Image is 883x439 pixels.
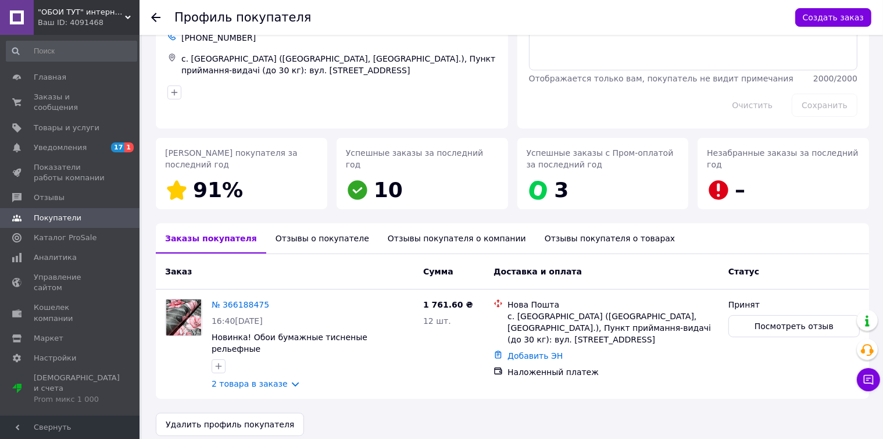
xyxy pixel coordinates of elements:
[212,316,263,326] span: 16:40[DATE]
[34,302,108,323] span: Кошелек компании
[728,299,860,310] div: Принят
[529,74,793,83] span: Отображается только вам, покупатель не видит примечания
[212,379,288,388] a: 2 товара в заказе
[156,223,266,254] div: Заказы покупателя
[34,192,65,203] span: Отзывы
[34,213,81,223] span: Покупатели
[34,252,77,263] span: Аналитика
[111,142,124,152] span: 17
[34,272,108,293] span: Управление сайтом
[34,353,76,363] span: Настройки
[795,8,871,27] button: Создать заказ
[423,300,473,309] span: 1 761.60 ₴
[6,41,137,62] input: Поиск
[34,373,120,405] span: [DEMOGRAPHIC_DATA] и счета
[34,142,87,153] span: Уведомления
[179,51,499,78] div: с. [GEOGRAPHIC_DATA] ([GEOGRAPHIC_DATA], [GEOGRAPHIC_DATA].), Пункт приймання-видачі (до 30 кг): ...
[374,178,403,202] span: 10
[494,267,582,276] span: Доставка и оплата
[378,223,535,254] div: Отзывы покупателя о компании
[423,267,453,276] span: Сумма
[156,413,304,436] button: Удалить профиль покупателя
[179,30,499,46] div: [PHONE_NUMBER]
[34,394,120,405] div: Prom микс 1 000
[166,299,201,336] img: Фото товару
[555,178,569,202] span: 3
[34,92,108,113] span: Заказы и сообщения
[212,333,367,354] a: Новинка! Обои бумажные тисненые рельефные
[735,178,745,202] span: –
[527,148,674,169] span: Успешные заказы с Пром-оплатой за последний год
[174,10,312,24] h1: Профиль покупателя
[34,123,99,133] span: Товары и услуги
[38,7,125,17] span: "ОБОИ ТУТ" интернет-магазин
[813,74,857,83] span: 2000 / 2000
[755,320,834,332] span: Посмотреть отзыв
[423,316,451,326] span: 12 шт.
[124,142,134,152] span: 1
[535,223,685,254] div: Отзывы покупателя о товарах
[728,267,759,276] span: Статус
[507,351,563,361] a: Добавить ЭН
[34,333,63,344] span: Маркет
[38,17,140,28] div: Ваш ID: 4091468
[34,162,108,183] span: Показатели работы компании
[165,267,192,276] span: Заказ
[707,148,858,169] span: Незабранные заказы за последний год
[507,299,719,310] div: Нова Пошта
[507,310,719,345] div: с. [GEOGRAPHIC_DATA] ([GEOGRAPHIC_DATA], [GEOGRAPHIC_DATA].), Пункт приймання-видачі (до 30 кг): ...
[165,148,298,169] span: [PERSON_NAME] покупателя за последний год
[165,299,202,336] a: Фото товару
[151,12,160,23] div: Вернуться назад
[266,223,378,254] div: Отзывы о покупателе
[346,148,484,169] span: Успешные заказы за последний год
[34,233,96,243] span: Каталог ProSale
[507,366,719,378] div: Наложенный платеж
[857,368,880,391] button: Чат с покупателем
[193,178,243,202] span: 91%
[212,300,269,309] a: № 366188475
[728,315,860,337] button: Посмотреть отзыв
[34,72,66,83] span: Главная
